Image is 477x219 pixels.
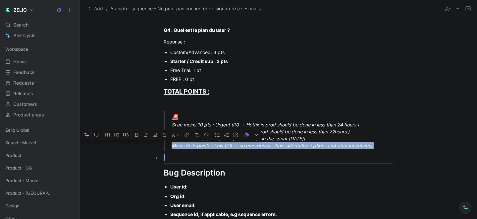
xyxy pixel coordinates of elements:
u: TOTAL POINTS : [164,88,209,95]
img: ZELIQ [4,7,11,13]
div: Bug Description [164,167,393,179]
strong: User id [170,184,186,189]
div: Product - [GEOGRAPHIC_DATA] [3,188,77,198]
div: Product - GG [3,163,77,175]
strong: Starter / Credit sub : 2 pts [170,58,228,64]
strong: User email [170,202,194,208]
div: Squad - Marvel [3,138,77,150]
div: Si au moins 10 pts : Urgent (P0 → Hotfix in prod should be done in less than 24 hours.) Si au moi... [172,113,401,149]
span: Customers [13,101,37,108]
a: Releases [3,89,77,99]
div: : [170,183,393,190]
button: ZELIQZELIQ [3,5,35,15]
div: Product - Marvel [3,176,77,185]
a: Customers [3,99,77,109]
div: Design [3,201,77,211]
span: Squad - Marvel [5,139,36,146]
span: Feedback [13,69,35,76]
div: : [170,193,393,200]
a: Product areas [3,110,77,120]
strong: Sequence id, if applicable, e.g sequence errors [170,211,276,217]
span: Product [5,152,22,159]
strong: Org id [170,193,184,199]
span: Design [5,202,20,209]
span: Product - GG [5,165,32,171]
span: 🚨 [172,113,179,120]
div: Product [3,150,77,162]
div: Custom/Advanced: 3 pts [170,49,393,56]
div: Workspace [3,44,77,54]
div: Search [3,20,77,30]
a: Requests [3,78,77,88]
div: Zeliq Global [3,125,77,137]
div: : [170,202,393,209]
span: Home [13,58,26,65]
div: Réponse : [164,38,393,45]
div: Free Trial: 1 pt [170,67,393,74]
div: : [170,211,393,218]
span: Ask Cycle [13,32,35,39]
span: Workspace [5,46,28,52]
span: Product - Marvel [5,177,39,184]
div: Product - Marvel [3,176,77,187]
div: Product - GG [3,163,77,173]
span: Search [13,21,28,29]
strong: Q4 : Quel est le plan du user ? [164,27,230,33]
h1: ZELIQ [14,7,27,13]
span: Product - [GEOGRAPHIC_DATA] [5,190,53,196]
span: Zeliq Global [5,127,29,133]
div: Product [3,150,77,160]
a: Feedback [3,67,77,77]
span: / [106,5,108,13]
span: Releases [13,90,33,97]
button: Add [86,5,105,13]
span: Afaniph - sequence - Ne peut pas connecter de signature à ses mails [110,5,261,13]
a: Ask Cycle [3,31,77,40]
div: FREE : 0 pt [170,76,393,83]
span: Requests [13,80,34,86]
a: Home [3,57,77,67]
div: Zeliq Global [3,125,77,135]
div: Squad - Marvel [3,138,77,148]
span: Product areas [13,111,44,118]
div: Design [3,201,77,213]
div: Product - [GEOGRAPHIC_DATA] [3,188,77,200]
